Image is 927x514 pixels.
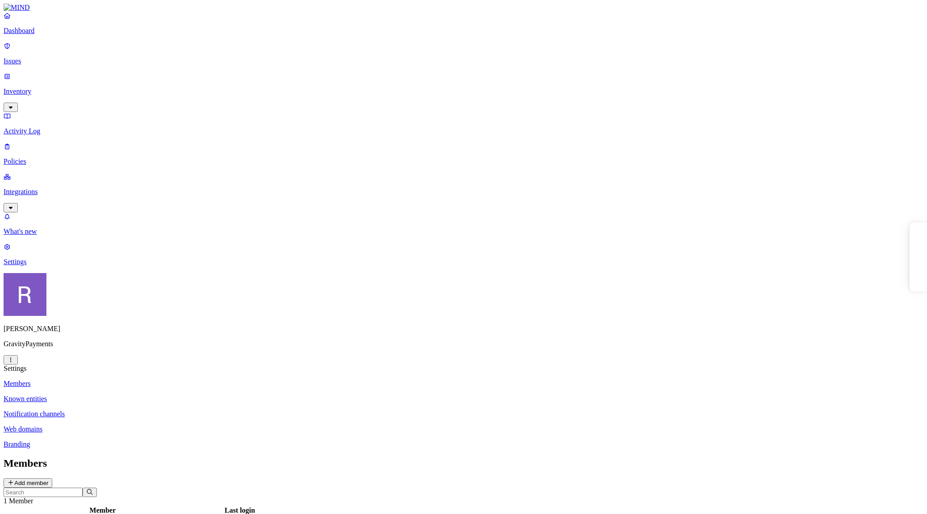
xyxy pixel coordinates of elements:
[4,365,923,373] div: Settings
[4,12,923,35] a: Dashboard
[4,410,923,418] a: Notification channels
[4,27,923,35] p: Dashboard
[4,478,52,488] button: Add member
[4,112,923,135] a: Activity Log
[4,425,923,433] a: Web domains
[4,457,923,469] h2: Members
[4,228,923,236] p: What's new
[4,380,923,388] a: Members
[4,243,923,266] a: Settings
[4,188,923,196] p: Integrations
[4,127,923,135] p: Activity Log
[4,497,33,505] span: 1 Member
[4,158,923,166] p: Policies
[4,340,923,348] p: GravityPayments
[4,173,923,211] a: Integrations
[4,72,923,111] a: Inventory
[4,212,923,236] a: What's new
[4,258,923,266] p: Settings
[4,488,83,497] input: Search
[4,4,30,12] img: MIND
[4,4,923,12] a: MIND
[4,325,923,333] p: [PERSON_NAME]
[4,57,923,65] p: Issues
[4,42,923,65] a: Issues
[4,395,923,403] a: Known entities
[4,142,923,166] a: Policies
[4,440,923,448] a: Branding
[4,87,923,95] p: Inventory
[4,273,46,316] img: Rich Thompson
